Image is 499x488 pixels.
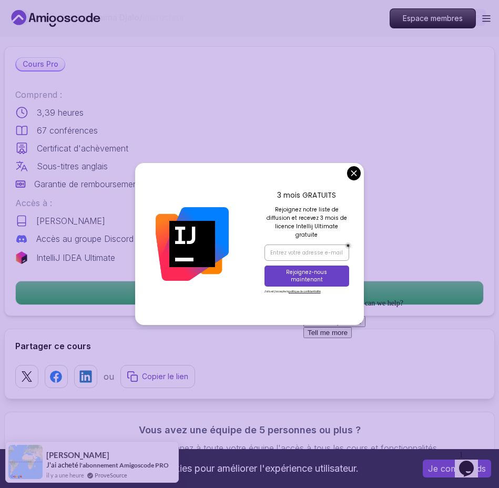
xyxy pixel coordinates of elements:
[4,48,66,59] button: I have a question
[482,15,491,22] button: Ouvrir le menu
[37,107,84,118] font: 3,39 heures
[36,233,134,244] font: Accès au groupe Discord
[37,125,98,136] font: 67 conférences
[46,461,78,469] font: J'ai acheté
[4,32,104,39] span: Hi! How can we help?
[104,371,114,382] font: ou
[37,161,108,171] font: Sous-titres anglais
[79,461,169,469] a: l'abonnement Amigoscode PRO
[142,372,188,381] font: Copier le lien
[36,216,105,226] font: [PERSON_NAME]
[36,252,115,263] font: IntelliJ IDEA Ultimate
[4,4,194,70] div: 👋Hi! How can we help?I have a questionTell me more
[423,460,491,477] button: Accepter les cookies
[46,472,84,479] font: il y a une heure
[15,281,484,305] button: Commencer
[15,198,52,208] font: Accès à :
[34,179,185,189] font: Garantie de remboursement de 15 jours
[37,143,128,154] font: Certificat d'achèvement
[428,463,486,474] font: Je comprends
[139,424,361,435] font: Vous avez une équipe de 5 personnes ou plus ?
[4,59,53,70] button: Tell me more
[15,89,62,100] font: Comprend :
[15,341,91,351] font: Partager ce cours
[455,446,488,477] iframe: widget de discussion
[120,365,195,388] button: Copier le lien
[15,251,28,264] img: logo de Jetbrains
[403,14,463,23] font: Espace membres
[8,445,43,479] img: image de notification de preuve sociale provesource
[46,450,109,460] font: [PERSON_NAME]
[60,443,439,453] font: Avec un seul abonnement, donnez à toute votre équipe l'accès à tous les cours et fonctionnalités.
[4,4,38,38] img: :wave:
[390,8,476,28] a: Espace membres
[23,59,58,68] font: Cours Pro
[299,268,488,441] iframe: widget de discussion
[57,463,359,474] font: Ce site Web utilise des cookies pour améliorer l'expérience utilisateur.
[95,471,127,480] a: ProveSource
